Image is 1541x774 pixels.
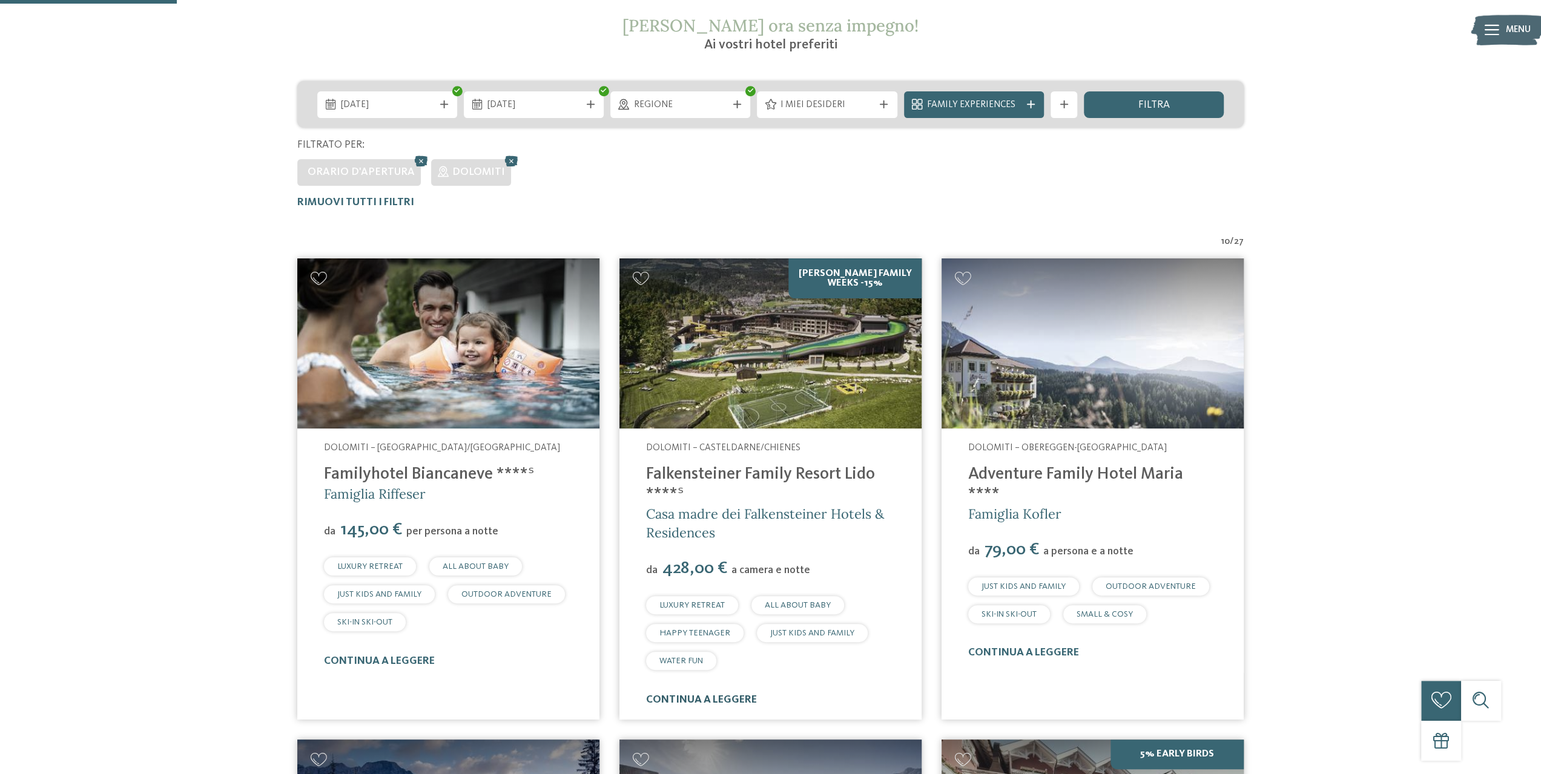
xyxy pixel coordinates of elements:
[1077,610,1133,618] span: SMALL & COSY
[646,443,800,453] span: Dolomiti – Casteldarne/Chienes
[646,505,884,541] span: Casa madre dei Falkensteiner Hotels & Residences
[1234,235,1244,249] span: 27
[646,695,757,705] a: continua a leggere
[297,197,414,208] span: Rimuovi tutti i filtri
[968,648,1079,658] a: continua a leggere
[1043,546,1133,557] span: a persona e a notte
[340,99,434,112] span: [DATE]
[324,466,534,483] a: Familyhotel Biancaneve ****ˢ
[731,565,810,576] span: a camera e notte
[487,99,581,112] span: [DATE]
[307,167,414,177] span: Orario d'apertura
[1106,582,1196,591] span: OUTDOOR ADVENTURE
[461,590,552,599] span: OUTDOOR ADVENTURE
[982,610,1037,618] span: SKI-IN SKI-OUT
[324,656,435,666] a: continua a leggere
[324,485,426,502] span: Famiglia Riffeser
[337,590,421,599] span: JUST KIDS AND FAMILY
[780,99,874,112] span: I miei desideri
[968,443,1167,453] span: Dolomiti – Obereggen-[GEOGRAPHIC_DATA]
[337,562,403,571] span: LUXURY RETREAT
[1221,235,1230,249] span: 10
[659,601,725,609] span: LUXURY RETREAT
[704,38,837,51] span: Ai vostri hotel preferiti
[659,629,730,637] span: HAPPY TEENAGER
[765,601,831,609] span: ALL ABOUT BABY
[981,541,1042,559] span: 79,00 €
[634,99,727,112] span: Regione
[968,546,980,557] span: da
[646,466,875,503] a: Falkensteiner Family Resort Lido ****ˢ
[770,629,854,637] span: JUST KIDS AND FAMILY
[443,562,509,571] span: ALL ABOUT BABY
[927,99,1020,112] span: Family Experiences
[942,258,1244,428] img: Adventure Family Hotel Maria ****
[297,258,599,428] img: Cercate un hotel per famiglie? Qui troverete solo i migliori!
[406,526,498,537] span: per persona a notte
[968,505,1061,522] span: Famiglia Kofler
[1138,100,1169,111] span: filtra
[324,443,560,453] span: Dolomiti – [GEOGRAPHIC_DATA]/[GEOGRAPHIC_DATA]
[337,618,392,626] span: SKI-IN SKI-OUT
[968,466,1183,503] a: Adventure Family Hotel Maria ****
[452,167,504,177] span: Dolomiti
[646,565,658,576] span: da
[1230,235,1234,249] span: /
[659,657,703,665] span: WATER FUN
[942,258,1244,428] a: Cercate un hotel per famiglie? Qui troverete solo i migliori!
[297,140,365,150] span: Filtrato per:
[982,582,1066,591] span: JUST KIDS AND FAMILY
[619,258,922,428] img: Cercate un hotel per famiglie? Qui troverete solo i migliori!
[659,560,730,577] span: 428,00 €
[337,521,405,539] span: 145,00 €
[622,15,919,36] span: [PERSON_NAME] ora senza impegno!
[324,526,335,537] span: da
